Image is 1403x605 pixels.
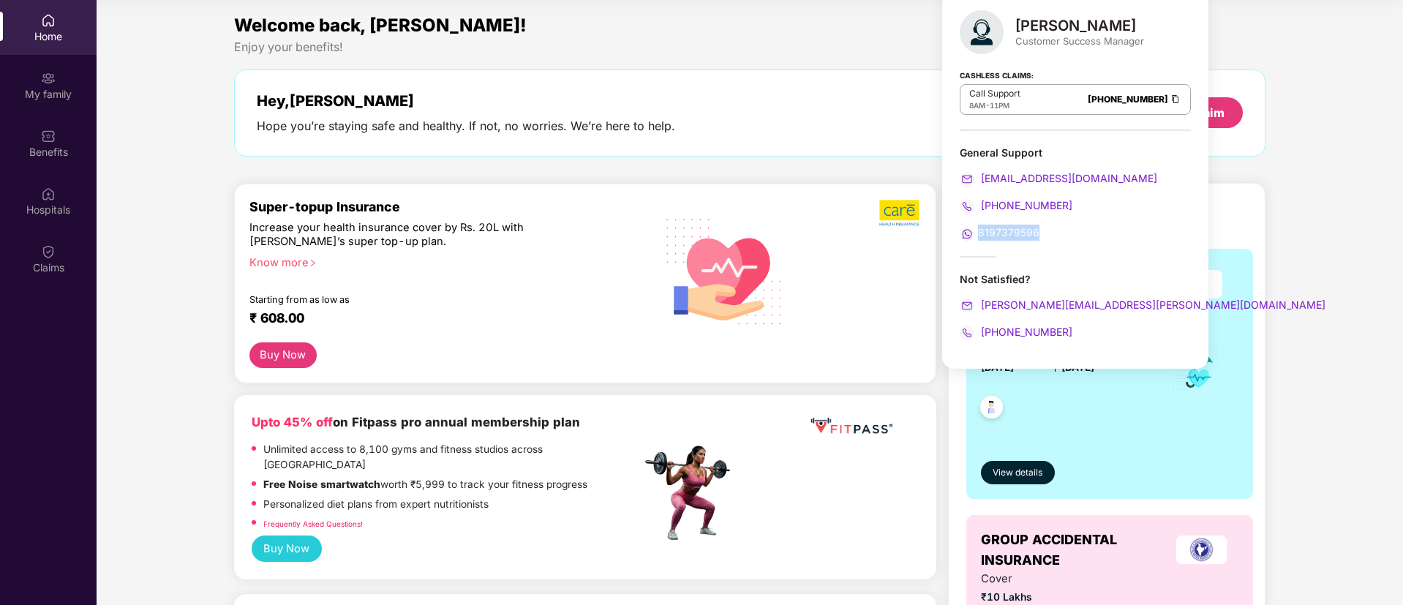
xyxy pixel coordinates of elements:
[960,326,1072,338] a: [PHONE_NUMBER]
[981,571,1127,587] span: Cover
[978,326,1072,338] span: [PHONE_NUMBER]
[263,497,489,513] p: Personalized diet plans from expert nutritionists
[969,99,1020,111] div: -
[1170,93,1181,105] img: Clipboard Icon
[41,129,56,143] img: svg+xml;base64,PHN2ZyBpZD0iQmVuZWZpdHMiIHhtbG5zPSJodHRwOi8vd3d3LnczLm9yZy8yMDAwL3N2ZyIgd2lkdGg9Ij...
[960,10,1004,54] img: svg+xml;base64,PHN2ZyB4bWxucz0iaHR0cDovL3d3dy53My5vcmcvMjAwMC9zdmciIHhtbG5zOnhsaW5rPSJodHRwOi8vd3...
[249,342,317,368] button: Buy Now
[234,15,527,36] span: Welcome back, [PERSON_NAME]!
[960,298,1325,311] a: [PERSON_NAME][EMAIL_ADDRESS][PERSON_NAME][DOMAIN_NAME]
[1088,94,1168,105] a: [PHONE_NUMBER]
[41,13,56,28] img: svg+xml;base64,PHN2ZyBpZD0iSG9tZSIgeG1sbnM9Imh0dHA6Ly93d3cudzMub3JnLzIwMDAvc3ZnIiB3aWR0aD0iMjAiIG...
[249,310,627,328] div: ₹ 608.00
[974,391,1009,427] img: svg+xml;base64,PHN2ZyB4bWxucz0iaHR0cDovL3d3dy53My5vcmcvMjAwMC9zdmciIHdpZHRoPSI0OC45NDMiIGhlaWdodD...
[249,256,633,266] div: Know more
[263,477,587,493] p: worth ₹5,999 to track your fitness progress
[1015,34,1144,48] div: Customer Success Manager
[41,244,56,259] img: svg+xml;base64,PHN2ZyBpZD0iQ2xhaW0iIHhtbG5zPSJodHRwOi8vd3d3LnczLm9yZy8yMDAwL3N2ZyIgd2lkdGg9IjIwIi...
[234,40,1266,55] div: Enjoy your benefits!
[969,88,1020,99] p: Call Support
[993,466,1042,480] span: View details
[263,442,641,473] p: Unlimited access to 8,100 gyms and fitness studios across [GEOGRAPHIC_DATA]
[249,199,642,214] div: Super-topup Insurance
[960,326,974,340] img: svg+xml;base64,PHN2ZyB4bWxucz0iaHR0cDovL3d3dy53My5vcmcvMjAwMC9zdmciIHdpZHRoPSIyMCIgaGVpZ2h0PSIyMC...
[257,119,675,134] div: Hope you’re staying safe and healthy. If not, no worries. We’re here to help.
[960,272,1191,286] div: Not Satisfied?
[960,146,1191,159] div: General Support
[1176,536,1227,564] img: insurerLogo
[252,536,322,563] button: Buy Now
[41,187,56,201] img: svg+xml;base64,PHN2ZyBpZD0iSG9zcGl0YWxzIiB4bWxucz0iaHR0cDovL3d3dy53My5vcmcvMjAwMC9zdmciIHdpZHRoPS...
[960,298,974,313] img: svg+xml;base64,PHN2ZyB4bWxucz0iaHR0cDovL3d3dy53My5vcmcvMjAwMC9zdmciIHdpZHRoPSIyMCIgaGVpZ2h0PSIyMC...
[1015,17,1144,34] div: [PERSON_NAME]
[960,67,1034,83] strong: Cashless Claims:
[252,415,333,429] b: Upto 45% off
[978,199,1072,211] span: [PHONE_NUMBER]
[252,415,580,429] b: on Fitpass pro annual membership plan
[960,199,974,214] img: svg+xml;base64,PHN2ZyB4bWxucz0iaHR0cDovL3d3dy53My5vcmcvMjAwMC9zdmciIHdpZHRoPSIyMCIgaGVpZ2h0PSIyMC...
[808,413,895,440] img: fppp.png
[257,92,675,110] div: Hey, [PERSON_NAME]
[249,221,578,249] div: Increase your health insurance cover by Rs. 20L with [PERSON_NAME]’s super top-up plan.
[655,200,794,342] img: svg+xml;base64,PHN2ZyB4bWxucz0iaHR0cDovL3d3dy53My5vcmcvMjAwMC9zdmciIHhtbG5zOnhsaW5rPSJodHRwOi8vd3...
[309,259,317,267] span: right
[960,199,1072,211] a: [PHONE_NUMBER]
[990,101,1009,110] span: 11PM
[641,442,743,544] img: fpp.png
[960,227,974,241] img: svg+xml;base64,PHN2ZyB4bWxucz0iaHR0cDovL3d3dy53My5vcmcvMjAwMC9zdmciIHdpZHRoPSIyMCIgaGVpZ2h0PSIyMC...
[978,226,1039,238] span: 8197379596
[960,226,1039,238] a: 8197379596
[263,478,380,490] strong: Free Noise smartwatch
[960,272,1191,340] div: Not Satisfied?
[249,294,579,304] div: Starting from as low as
[978,298,1325,311] span: [PERSON_NAME][EMAIL_ADDRESS][PERSON_NAME][DOMAIN_NAME]
[981,461,1055,484] button: View details
[960,146,1191,241] div: General Support
[41,71,56,86] img: svg+xml;base64,PHN2ZyB3aWR0aD0iMjAiIGhlaWdodD0iMjAiIHZpZXdCb3g9IjAgMCAyMCAyMCIgZmlsbD0ibm9uZSIgeG...
[978,172,1157,184] span: [EMAIL_ADDRESS][DOMAIN_NAME]
[879,199,921,227] img: b5dec4f62d2307b9de63beb79f102df3.png
[981,530,1164,571] span: GROUP ACCIDENTAL INSURANCE
[969,101,985,110] span: 8AM
[960,172,974,187] img: svg+xml;base64,PHN2ZyB4bWxucz0iaHR0cDovL3d3dy53My5vcmcvMjAwMC9zdmciIHdpZHRoPSIyMCIgaGVpZ2h0PSIyMC...
[263,519,363,528] a: Frequently Asked Questions!
[960,172,1157,184] a: [EMAIL_ADDRESS][DOMAIN_NAME]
